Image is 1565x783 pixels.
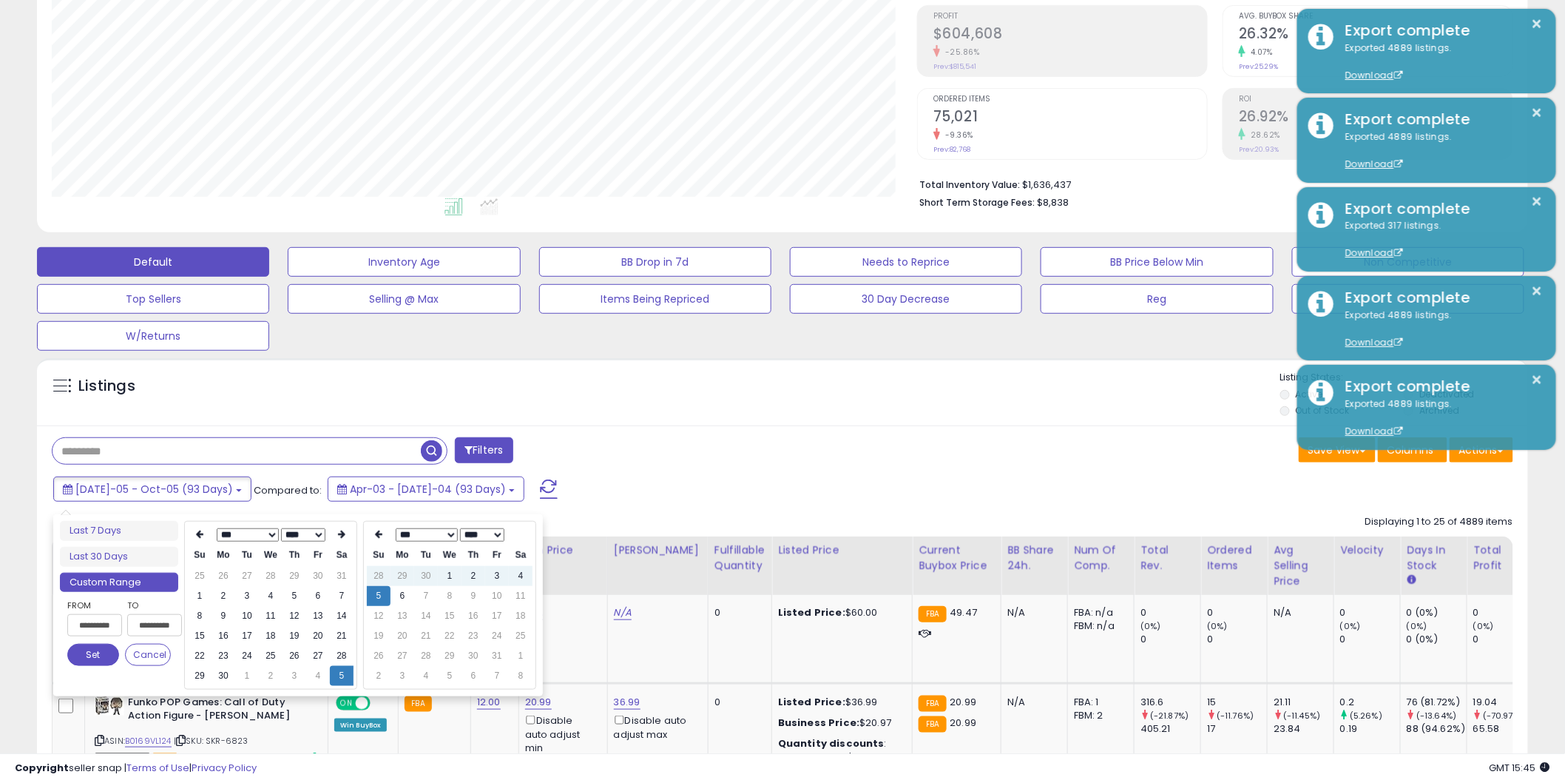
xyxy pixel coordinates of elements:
[614,713,697,742] div: Disable auto adjust max
[485,646,509,666] td: 31
[1074,709,1123,722] div: FBM: 2
[1140,633,1200,646] div: 0
[1473,620,1494,632] small: (0%)
[414,646,438,666] td: 28
[1387,443,1434,457] span: Columns
[778,737,901,750] div: :
[919,716,946,733] small: FBA
[1280,371,1528,385] p: Listing States:
[438,626,462,646] td: 22
[67,644,119,666] button: Set
[1340,722,1400,736] div: 0.19
[37,284,269,314] button: Top Sellers
[1037,195,1069,209] span: $8,838
[919,696,946,712] small: FBA
[778,716,859,730] b: Business Price:
[288,247,520,277] button: Inventory Age
[790,284,1022,314] button: 30 Day Decrease
[1074,696,1123,709] div: FBA: 1
[125,735,172,747] a: B0169VL124
[1334,376,1545,397] div: Export complete
[188,586,212,606] td: 1
[1207,696,1267,709] div: 15
[485,666,509,686] td: 7
[1239,13,1512,21] span: Avg. Buybox Share
[1532,15,1544,33] button: ×
[235,646,259,666] td: 24
[1274,722,1334,736] div: 23.84
[539,247,771,277] button: BB Drop in 7d
[1334,397,1545,439] div: Exported 4889 listings.
[212,586,235,606] td: 2
[485,626,509,646] td: 24
[790,247,1022,277] button: Needs to Reprice
[714,606,760,619] div: 0
[1274,696,1334,709] div: 21.11
[919,196,1035,209] b: Short Term Storage Fees:
[1334,41,1545,83] div: Exported 4889 listings.
[126,761,189,775] a: Terms of Use
[1140,620,1161,632] small: (0%)
[188,666,212,686] td: 29
[128,696,308,727] b: Funko POP Games: Call of Duty Action Figure - [PERSON_NAME]
[462,666,485,686] td: 6
[1340,606,1400,619] div: 0
[1345,336,1403,349] a: Download
[614,695,640,710] a: 36.99
[438,586,462,606] td: 8
[778,736,885,750] b: Quantity discounts
[1207,620,1228,632] small: (0%)
[919,606,946,622] small: FBA
[1239,145,1279,154] small: Prev: 20.93%
[414,606,438,626] td: 14
[933,108,1207,128] h2: 75,021
[778,696,901,709] div: $36.99
[509,646,533,666] td: 1
[1334,130,1545,172] div: Exported 4889 listings.
[259,646,283,666] td: 25
[67,598,119,613] label: From
[1283,710,1320,722] small: (-11.45%)
[1239,25,1512,45] h2: 26.32%
[212,566,235,586] td: 26
[391,545,414,565] th: Mo
[455,437,513,463] button: Filters
[306,586,330,606] td: 6
[1345,425,1403,437] a: Download
[1473,633,1533,646] div: 0
[414,666,438,686] td: 4
[53,477,251,502] button: [DATE]-05 - Oct-05 (93 Days)
[462,545,485,565] th: Th
[95,696,317,764] div: ASIN:
[330,606,354,626] td: 14
[1245,130,1280,141] small: 28.62%
[933,145,970,154] small: Prev: 82,768
[1340,696,1400,709] div: 0.2
[212,545,235,565] th: Mo
[1407,722,1467,736] div: 88 (94.62%)
[1334,309,1545,350] div: Exported 4889 listings.
[714,696,760,709] div: 0
[95,696,124,716] img: 51ARieqcELL._SL40_.jpg
[462,646,485,666] td: 30
[477,695,501,710] a: 12.00
[259,626,283,646] td: 18
[1245,47,1273,58] small: 4.07%
[714,542,765,574] div: Fulfillable Quantity
[259,545,283,565] th: We
[1407,574,1416,587] small: Days In Stock.
[539,284,771,314] button: Items Being Repriced
[254,483,322,497] span: Compared to:
[1140,542,1194,574] div: Total Rev.
[330,586,354,606] td: 7
[485,566,509,586] td: 3
[778,695,845,709] b: Listed Price:
[1407,696,1467,709] div: 76 (81.72%)
[127,598,171,613] label: To
[235,545,259,565] th: Tu
[1532,371,1544,389] button: ×
[1041,284,1273,314] button: Reg
[192,761,257,775] a: Privacy Policy
[367,646,391,666] td: 26
[1007,542,1061,574] div: BB Share 24h.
